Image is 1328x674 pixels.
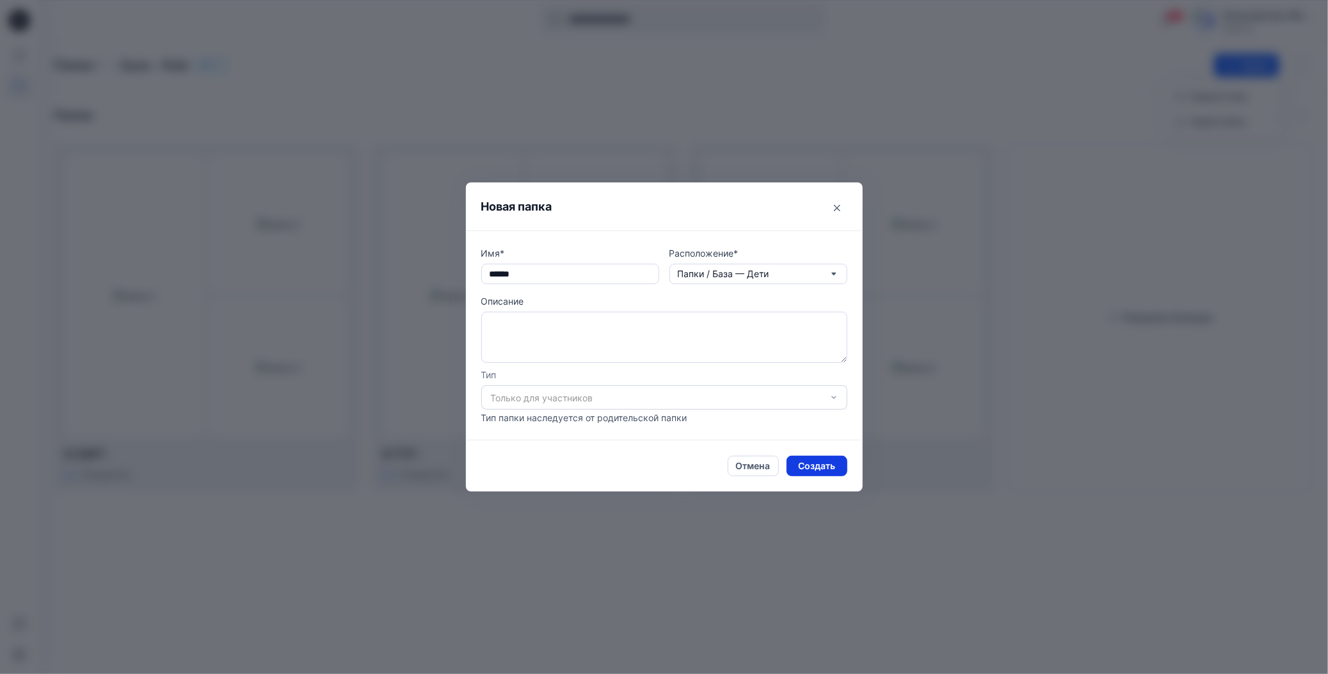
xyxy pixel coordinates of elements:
[827,198,847,218] button: Закрыть
[481,369,497,380] ya-tr-span: Тип
[669,264,847,284] button: Папки / База — Дети
[481,296,524,307] ya-tr-span: Описание
[481,198,552,215] ya-tr-span: Новая папка
[678,268,769,279] ya-tr-span: Папки / База — Дети
[728,456,779,476] button: Отмена
[787,456,847,476] button: Создать
[481,412,687,423] ya-tr-span: Тип папки наследуется от родительской папки
[798,459,835,473] ya-tr-span: Создать
[669,248,739,259] ya-tr-span: Расположение*
[736,459,771,473] ya-tr-span: Отмена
